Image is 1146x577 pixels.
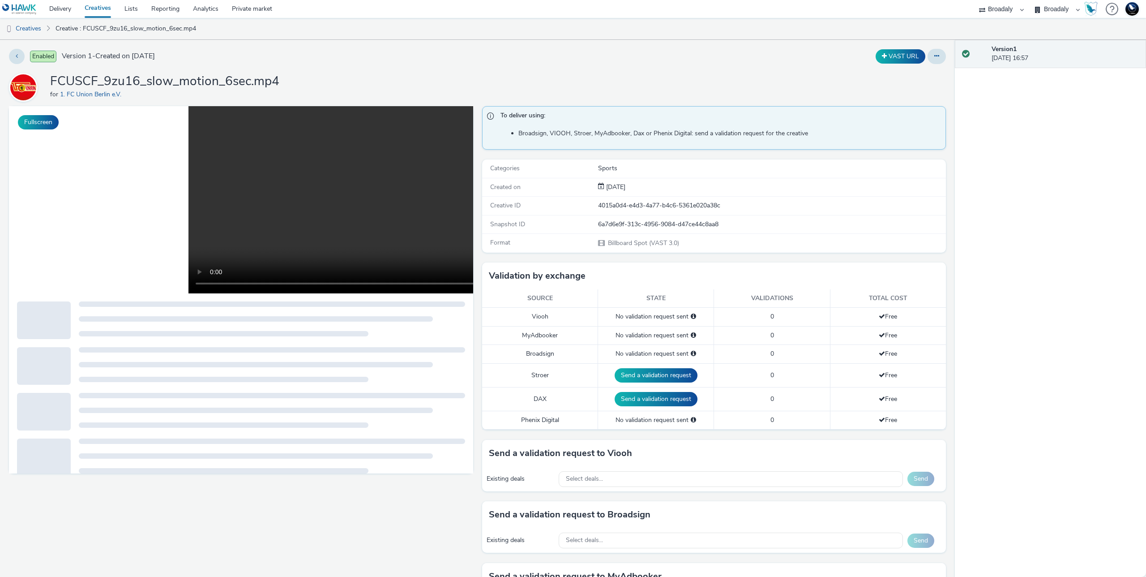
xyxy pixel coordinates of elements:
td: MyAdbooker [482,326,598,344]
div: 6a7d6e9f-313c-4956-9084-d47ce44c8aa8 [598,220,945,229]
h3: Send a validation request to Viooh [489,447,632,460]
div: Sports [598,164,945,173]
h3: Send a validation request to Broadsign [489,508,650,521]
span: 0 [770,395,774,403]
span: Free [879,349,897,358]
div: No validation request sent [603,416,709,425]
div: Please select a deal below and click on Send to send a validation request to MyAdbooker. [691,331,696,340]
button: Send a validation request [615,368,697,383]
th: Validations [714,289,830,308]
span: 0 [770,312,774,321]
span: Version 1 - Created on [DATE] [62,51,155,61]
div: Existing deals [487,474,555,483]
button: Fullscreen [18,115,59,129]
td: Broadsign [482,345,598,363]
strong: Version 1 [992,45,1017,53]
div: Please select a deal below and click on Send to send a validation request to Broadsign. [691,349,696,358]
span: To deliver using: [500,111,937,123]
span: Free [879,395,897,403]
th: State [598,289,714,308]
span: Creative ID [490,201,521,210]
button: Send a validation request [615,392,697,406]
span: for [50,90,60,99]
a: 1. FC Union Berlin e.V. [60,90,125,99]
span: Free [879,331,897,340]
a: 1. FC Union Berlin e.V. [9,83,41,91]
li: Broadsign, VIOOH, Stroer, MyAdbooker, Dax or Phenix Digital: send a validation request for the cr... [518,129,941,138]
span: Billboard Spot (VAST 3.0) [607,239,679,247]
div: [DATE] 16:57 [992,45,1139,63]
span: [DATE] [604,183,625,191]
span: Categories [490,164,520,172]
div: Please select a deal below and click on Send to send a validation request to Viooh. [691,312,696,321]
img: dooh [4,25,13,34]
div: No validation request sent [603,349,709,358]
td: DAX [482,387,598,411]
button: VAST URL [876,49,925,64]
img: Hawk Academy [1084,2,1098,16]
h1: FCUSCF_9zu16_slow_motion_6sec.mp4 [50,73,279,90]
td: Viooh [482,308,598,326]
div: Existing deals [487,536,555,545]
td: Phenix Digital [482,411,598,429]
span: Free [879,312,897,321]
th: Total cost [830,289,946,308]
img: undefined Logo [2,4,37,15]
span: Select deals... [566,537,603,544]
span: 0 [770,349,774,358]
div: No validation request sent [603,331,709,340]
button: Send [907,472,934,486]
span: 0 [770,416,774,424]
a: Creative : FCUSCF_9zu16_slow_motion_6sec.mp4 [51,18,201,39]
div: Duplicate the creative as a VAST URL [873,49,928,64]
span: Free [879,371,897,379]
th: Source [482,289,598,308]
div: No validation request sent [603,312,709,321]
span: Snapshot ID [490,220,525,228]
span: 0 [770,371,774,379]
button: Send [907,534,934,548]
img: Support Hawk [1125,2,1139,16]
span: Format [490,238,510,247]
span: 0 [770,331,774,340]
td: Stroer [482,363,598,387]
span: Select deals... [566,475,603,483]
a: Hawk Academy [1084,2,1101,16]
h3: Validation by exchange [489,269,586,283]
span: Created on [490,183,521,191]
span: Free [879,416,897,424]
div: Creation 29 September 2025, 16:57 [604,183,625,192]
div: 4015a0d4-e4d3-4a77-b4c6-5361e020a38c [598,201,945,210]
img: 1. FC Union Berlin e.V. [10,74,36,100]
div: Please select a deal below and click on Send to send a validation request to Phenix Digital. [691,416,696,425]
span: Enabled [30,51,56,62]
